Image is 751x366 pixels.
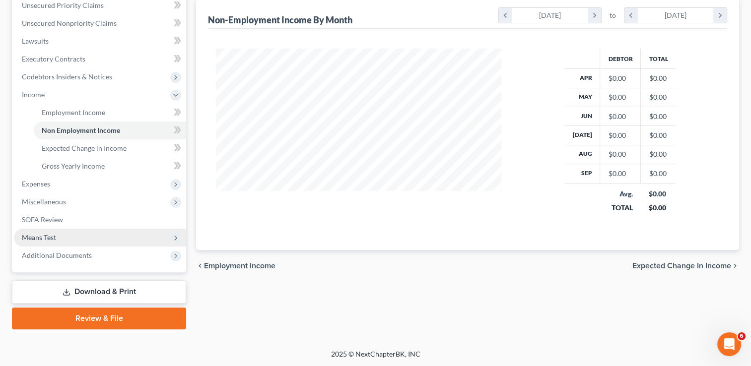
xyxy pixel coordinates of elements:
[641,145,676,164] td: $0.00
[608,130,632,140] div: $0.00
[608,149,632,159] div: $0.00
[204,262,275,270] span: Employment Income
[34,122,186,139] a: Non Employment Income
[717,332,741,356] iframe: Intercom live chat
[649,203,668,213] div: $0.00
[42,162,105,170] span: Gross Yearly Income
[42,144,127,152] span: Expected Change in Income
[608,112,632,122] div: $0.00
[22,197,66,206] span: Miscellaneous
[22,90,45,99] span: Income
[22,19,117,27] span: Unsecured Nonpriority Claims
[42,108,105,117] span: Employment Income
[22,55,85,63] span: Executory Contracts
[564,126,600,145] th: [DATE]
[196,262,204,270] i: chevron_left
[512,8,588,23] div: [DATE]
[14,14,186,32] a: Unsecured Nonpriority Claims
[196,262,275,270] button: chevron_left Employment Income
[34,104,186,122] a: Employment Income
[641,69,676,88] td: $0.00
[624,8,638,23] i: chevron_left
[499,8,512,23] i: chevron_left
[34,157,186,175] a: Gross Yearly Income
[632,262,731,270] span: Expected Change in Income
[649,189,668,199] div: $0.00
[608,169,632,179] div: $0.00
[641,107,676,125] td: $0.00
[731,262,739,270] i: chevron_right
[641,126,676,145] td: $0.00
[564,107,600,125] th: Jun
[14,32,186,50] a: Lawsuits
[632,262,739,270] button: Expected Change in Income chevron_right
[610,10,616,20] span: to
[564,88,600,107] th: May
[12,307,186,329] a: Review & File
[34,139,186,157] a: Expected Change in Income
[12,280,186,304] a: Download & Print
[600,49,641,68] th: Debtor
[608,73,632,83] div: $0.00
[22,233,56,242] span: Means Test
[641,49,676,68] th: Total
[608,189,633,199] div: Avg.
[22,251,92,259] span: Additional Documents
[641,164,676,183] td: $0.00
[638,8,714,23] div: [DATE]
[22,180,50,188] span: Expenses
[641,88,676,107] td: $0.00
[14,211,186,229] a: SOFA Review
[564,145,600,164] th: Aug
[713,8,727,23] i: chevron_right
[42,126,120,134] span: Non Employment Income
[588,8,601,23] i: chevron_right
[22,1,104,9] span: Unsecured Priority Claims
[564,69,600,88] th: Apr
[14,50,186,68] a: Executory Contracts
[564,164,600,183] th: Sep
[738,332,746,340] span: 6
[22,72,112,81] span: Codebtors Insiders & Notices
[608,92,632,102] div: $0.00
[22,37,49,45] span: Lawsuits
[208,14,352,26] div: Non-Employment Income By Month
[608,203,633,213] div: TOTAL
[22,215,63,224] span: SOFA Review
